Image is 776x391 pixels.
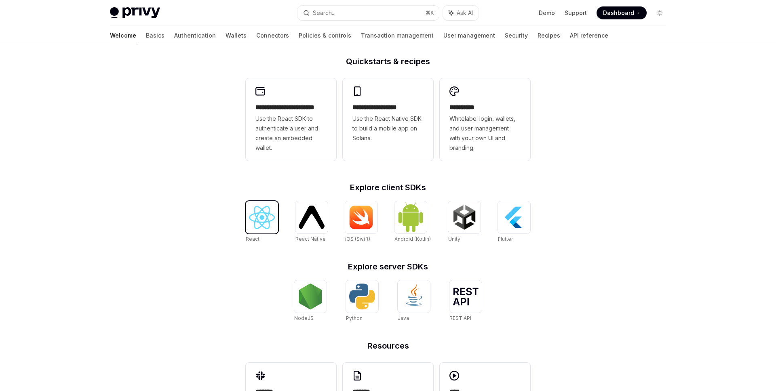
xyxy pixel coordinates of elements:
[539,9,555,17] a: Demo
[343,78,433,161] a: **** **** **** ***Use the React Native SDK to build a mobile app on Solana.
[295,201,328,243] a: React NativeReact Native
[426,10,434,16] span: ⌘ K
[653,6,666,19] button: Toggle dark mode
[146,26,164,45] a: Basics
[346,280,378,322] a: PythonPython
[299,206,325,229] img: React Native
[443,6,479,20] button: Ask AI
[398,280,430,322] a: JavaJava
[226,26,247,45] a: Wallets
[449,315,471,321] span: REST API
[394,236,431,242] span: Android (Kotlin)
[352,114,424,143] span: Use the React Native SDK to build a mobile app on Solana.
[449,280,482,322] a: REST APIREST API
[297,284,323,309] img: NodeJS
[297,6,439,20] button: Search...⌘K
[255,114,327,153] span: Use the React SDK to authenticate a user and create an embedded wallet.
[246,263,530,271] h2: Explore server SDKs
[501,204,527,230] img: Flutter
[401,284,427,309] img: Java
[570,26,608,45] a: API reference
[440,78,530,161] a: **** *****Whitelabel login, wallets, and user management with your own UI and branding.
[246,183,530,191] h2: Explore client SDKs
[457,9,473,17] span: Ask AI
[449,114,521,153] span: Whitelabel login, wallets, and user management with your own UI and branding.
[398,315,409,321] span: Java
[448,236,460,242] span: Unity
[110,7,160,19] img: light logo
[498,201,530,243] a: FlutterFlutter
[246,342,530,350] h2: Resources
[246,57,530,65] h2: Quickstarts & recipes
[505,26,528,45] a: Security
[597,6,647,19] a: Dashboard
[361,26,434,45] a: Transaction management
[603,9,634,17] span: Dashboard
[299,26,351,45] a: Policies & controls
[110,26,136,45] a: Welcome
[443,26,495,45] a: User management
[295,236,326,242] span: React Native
[565,9,587,17] a: Support
[313,8,335,18] div: Search...
[448,201,481,243] a: UnityUnity
[174,26,216,45] a: Authentication
[256,26,289,45] a: Connectors
[294,280,327,322] a: NodeJSNodeJS
[346,315,363,321] span: Python
[246,236,259,242] span: React
[345,201,377,243] a: iOS (Swift)iOS (Swift)
[538,26,560,45] a: Recipes
[398,202,424,232] img: Android (Kotlin)
[294,315,314,321] span: NodeJS
[451,204,477,230] img: Unity
[453,288,479,305] img: REST API
[345,236,370,242] span: iOS (Swift)
[349,284,375,309] img: Python
[394,201,431,243] a: Android (Kotlin)Android (Kotlin)
[498,236,513,242] span: Flutter
[246,201,278,243] a: ReactReact
[348,205,374,229] img: iOS (Swift)
[249,206,275,229] img: React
